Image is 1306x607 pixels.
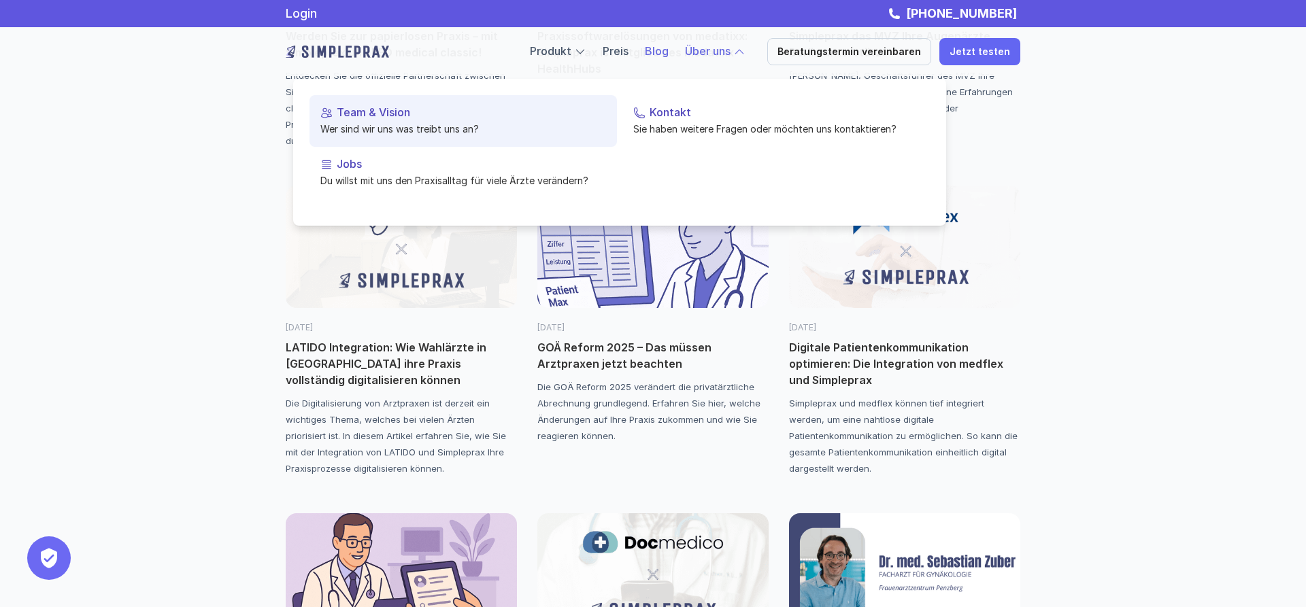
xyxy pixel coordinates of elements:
a: Blog [645,44,669,58]
a: JobsDu willst mit uns den Praxisalltag für viele Ärzte verändern? [309,147,617,198]
img: Latido x Simpleprax [286,186,517,308]
p: Digitale Patientenkommunikation optimieren: Die Integration von medflex und Simpleprax [789,339,1020,388]
p: Du willst mit uns den Praxisalltag für viele Ärzte verändern? [320,173,606,188]
a: Login [286,6,317,20]
strong: [PHONE_NUMBER] [906,6,1017,20]
a: Jetzt testen [939,38,1020,65]
a: Produkt [530,44,571,58]
a: Team & VisionWer sind wir uns was treibt uns an? [309,95,617,147]
p: Simpleprax und medflex können tief integriert werden, um eine nahtlose digitale Patientenkommunik... [789,395,1020,476]
a: GOÄ Reform 2025[DATE]GOÄ Reform 2025 – Das müssen Arztpraxen jetzt beachtenDie GOÄ Reform 2025 ve... [537,186,769,444]
a: Latido x Simpleprax[DATE]LATIDO Integration: Wie Wahlärzte in [GEOGRAPHIC_DATA] ihre Praxis volls... [286,186,517,476]
p: Die GOÄ Reform 2025 verändert die privatärztliche Abrechnung grundlegend. Erfahren Sie hier, welc... [537,379,769,444]
p: [DATE] [286,322,517,334]
p: Entdecken Sie die offizielle Partnerschaft zwischen Simpleprax und der Praxissoftware RED medical... [286,67,517,149]
img: GOÄ Reform 2025 [537,186,769,308]
p: Jobs [337,158,606,171]
a: KontaktSie haben weitere Fragen oder möchten uns kontaktieren? [622,95,930,147]
p: [DATE] [789,322,1020,334]
p: Jetzt testen [950,46,1010,58]
a: Beratungstermin vereinbaren [767,38,931,65]
p: Sie haben weitere Fragen oder möchten uns kontaktieren? [633,122,919,136]
a: Über uns [685,44,731,58]
p: LATIDO Integration: Wie Wahlärzte in [GEOGRAPHIC_DATA] ihre Praxis vollständig digitalisieren können [286,339,517,388]
p: Kontakt [650,106,919,119]
a: [DATE]Digitale Patientenkommunikation optimieren: Die Integration von medflex und SimplepraxSimpl... [789,186,1020,476]
p: Team & Vision [337,106,606,119]
p: Beratungstermin vereinbaren [777,46,921,58]
a: [PHONE_NUMBER] [903,6,1020,20]
p: GOÄ Reform 2025 – Das müssen Arztpraxen jetzt beachten [537,339,769,372]
p: Die Digitalisierung von Arztpraxen ist derzeit ein wichtiges Thema, welches bei vielen Ärzten pri... [286,395,517,476]
p: [DATE] [537,322,769,334]
p: Wer sind wir uns was treibt uns an? [320,122,606,136]
a: Preis [603,44,629,58]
